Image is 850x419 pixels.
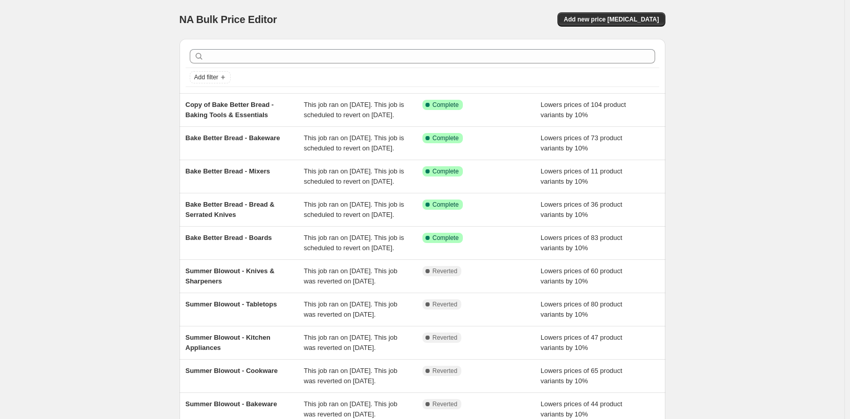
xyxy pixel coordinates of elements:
[186,234,272,241] span: Bake Better Bread - Boards
[433,367,458,375] span: Reverted
[541,201,622,218] span: Lowers prices of 36 product variants by 10%
[433,334,458,342] span: Reverted
[304,134,404,152] span: This job ran on [DATE]. This job is scheduled to revert on [DATE].
[304,167,404,185] span: This job ran on [DATE]. This job is scheduled to revert on [DATE].
[186,334,271,351] span: Summer Blowout - Kitchen Appliances
[433,300,458,308] span: Reverted
[541,400,622,418] span: Lowers prices of 44 product variants by 10%
[304,201,404,218] span: This job ran on [DATE]. This job is scheduled to revert on [DATE].
[541,367,622,385] span: Lowers prices of 65 product variants by 10%
[304,400,397,418] span: This job ran on [DATE]. This job was reverted on [DATE].
[304,234,404,252] span: This job ran on [DATE]. This job is scheduled to revert on [DATE].
[186,400,277,408] span: Summer Blowout - Bakeware
[433,134,459,142] span: Complete
[304,334,397,351] span: This job ran on [DATE]. This job was reverted on [DATE].
[180,14,277,25] span: NA Bulk Price Editor
[186,267,275,285] span: Summer Blowout - Knives & Sharpeners
[541,167,622,185] span: Lowers prices of 11 product variants by 10%
[541,101,626,119] span: Lowers prices of 104 product variants by 10%
[304,101,404,119] span: This job ran on [DATE]. This job is scheduled to revert on [DATE].
[433,101,459,109] span: Complete
[433,201,459,209] span: Complete
[186,134,280,142] span: Bake Better Bread - Bakeware
[186,300,277,308] span: Summer Blowout - Tabletops
[186,167,270,175] span: Bake Better Bread - Mixers
[433,234,459,242] span: Complete
[304,367,397,385] span: This job ran on [DATE]. This job was reverted on [DATE].
[304,300,397,318] span: This job ran on [DATE]. This job was reverted on [DATE].
[433,400,458,408] span: Reverted
[186,101,274,119] span: Copy of Bake Better Bread - Baking Tools & Essentials
[541,134,622,152] span: Lowers prices of 73 product variants by 10%
[433,167,459,175] span: Complete
[190,71,231,83] button: Add filter
[186,201,275,218] span: Bake Better Bread - Bread & Serrated Knives
[541,234,622,252] span: Lowers prices of 83 product variants by 10%
[557,12,665,27] button: Add new price [MEDICAL_DATA]
[564,15,659,24] span: Add new price [MEDICAL_DATA]
[194,73,218,81] span: Add filter
[541,267,622,285] span: Lowers prices of 60 product variants by 10%
[541,334,622,351] span: Lowers prices of 47 product variants by 10%
[304,267,397,285] span: This job ran on [DATE]. This job was reverted on [DATE].
[541,300,622,318] span: Lowers prices of 80 product variants by 10%
[186,367,278,374] span: Summer Blowout - Cookware
[433,267,458,275] span: Reverted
